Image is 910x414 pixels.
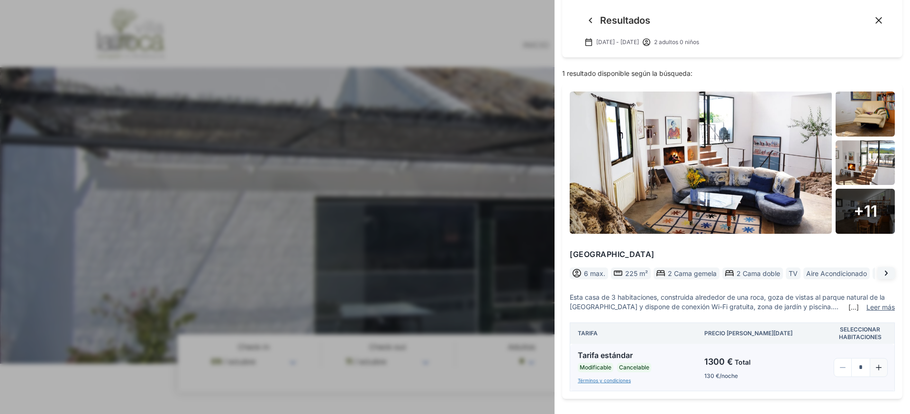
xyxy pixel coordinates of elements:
span: 225 m² [625,268,648,278]
div: 2 adultos 0 niños [639,38,699,46]
div: [DATE] - [DATE] [581,38,639,46]
div: 225 m² [611,267,651,279]
div: 2 Cama doble [722,267,783,279]
button: Cerrar [874,16,883,25]
div: 6 max. [570,267,608,279]
th: SELECCIONAR HABITACIONES [826,323,895,344]
div: Aire acondicionado [803,267,870,279]
th: TARIFA [570,323,697,344]
div: Etiquetas desplazables [570,266,895,281]
div: 1 resultado disponible según la búsqueda: [555,69,910,78]
p: Esta casa de 3 habitaciones, construida alrededor de una roca, goza de vistas al parque natural d... [570,293,895,312]
span: Total [733,358,751,366]
h1: Resultados [600,15,866,26]
span: 2 Cama doble [737,268,780,278]
span: Aire acondicionado [806,268,867,278]
th: PRECIO [PERSON_NAME][DATE] [697,323,826,344]
div: TV [786,267,801,279]
span: [...] [848,303,859,312]
span: 2 Cama gemela [668,268,717,278]
div: 2 Cama gemela [654,267,719,279]
button: Términos y condiciones [578,377,631,384]
div: 130 € / noche [704,372,819,380]
img: Imagen principal del hotel [570,92,832,234]
button: Volver a la página anterior [585,15,596,26]
span: Tarifa estándar [578,350,633,361]
button: Desplazar a la derecha [878,267,895,279]
button: Expandir sección [864,303,895,312]
img: Imagen de la galería del hotel [836,92,895,137]
span: 1300 € [704,357,733,367]
div: Volver a la búsqueda [581,38,887,46]
span: TV [789,268,798,278]
img: Imagen de la galería del hotel [836,140,895,185]
div: Modificable [578,363,613,372]
button: Aumentar cantidad [870,358,888,377]
div: [GEOGRAPHIC_DATA] [570,249,895,260]
div: Cancelable [617,363,651,372]
span: 6 max. [584,268,605,278]
div: Plancha [873,267,903,279]
input: Cantidad de habitaciones [852,358,870,377]
span: + 11 [854,200,877,222]
button: Disminuir cantidad [834,358,852,377]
